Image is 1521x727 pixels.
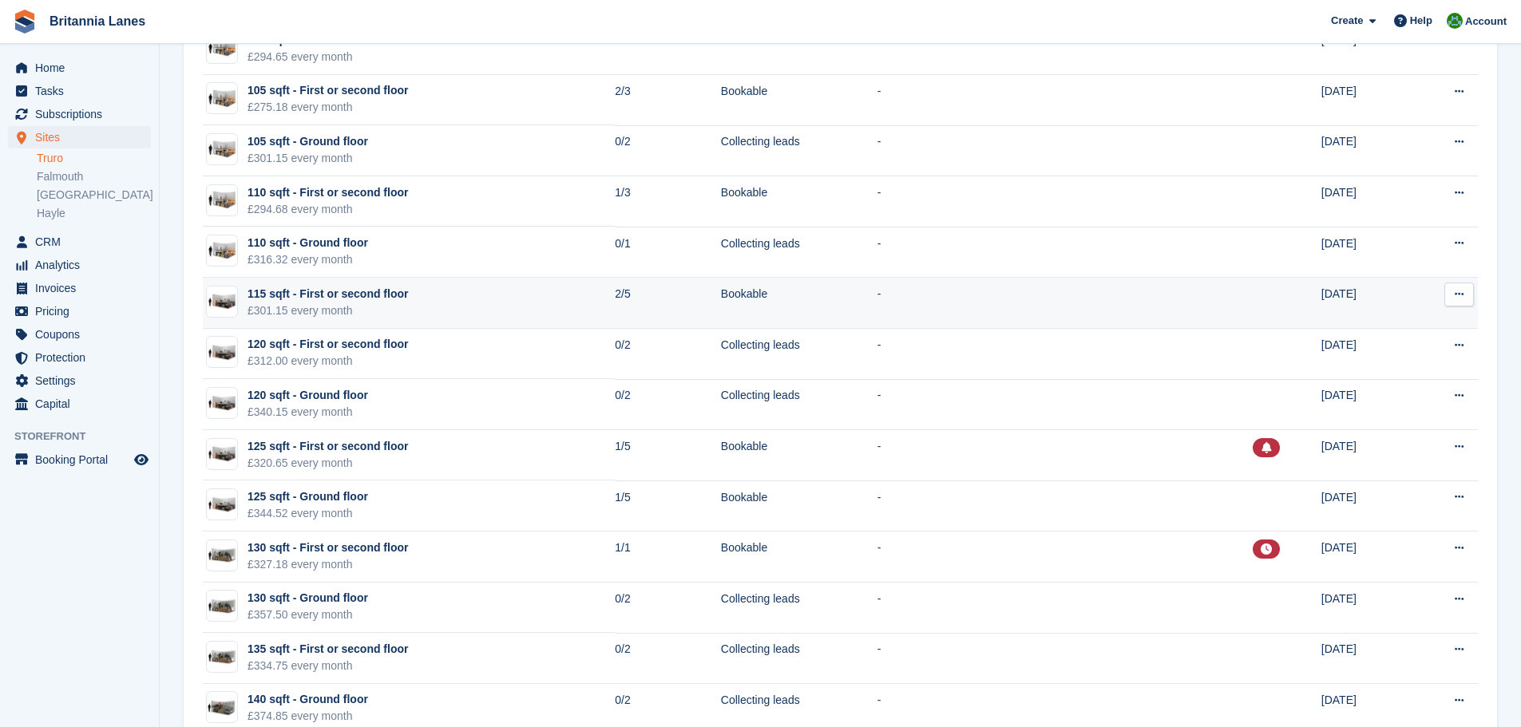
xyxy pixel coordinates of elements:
[615,329,721,380] td: 0/2
[8,57,151,79] a: menu
[615,75,721,126] td: 2/3
[248,99,408,116] div: £275.18 every month
[43,8,152,34] a: Britannia Lanes
[721,379,877,430] td: Collecting leads
[1447,13,1463,29] img: Matt Lane
[8,254,151,276] a: menu
[8,346,151,369] a: menu
[1465,14,1507,30] span: Account
[248,82,408,99] div: 105 sqft - First or second floor
[721,176,877,227] td: Bookable
[14,429,159,444] span: Storefront
[248,201,408,218] div: £294.68 every month
[877,531,1253,583] td: -
[207,493,237,516] img: 125-sqft-unit.jpg
[207,646,237,669] img: 135-sqft-unit.jpg
[35,80,131,102] span: Tasks
[615,227,721,278] td: 0/1
[207,341,237,364] img: 125-sqft-unit.jpg
[35,126,131,148] span: Sites
[248,251,368,268] div: £316.32 every month
[877,379,1253,430] td: -
[1321,278,1412,329] td: [DATE]
[877,633,1253,684] td: -
[248,606,368,623] div: £357.50 every month
[1321,633,1412,684] td: [DATE]
[8,103,151,125] a: menu
[248,590,368,606] div: 130 sqft - Ground floor
[1321,583,1412,634] td: [DATE]
[721,633,877,684] td: Collecting leads
[877,583,1253,634] td: -
[877,480,1253,531] td: -
[721,24,877,75] td: Bookable
[132,450,151,469] a: Preview store
[35,300,131,322] span: Pricing
[721,583,877,634] td: Collecting leads
[1410,13,1432,29] span: Help
[615,633,721,684] td: 0/2
[248,49,368,65] div: £294.65 every month
[1321,329,1412,380] td: [DATE]
[8,369,151,392] a: menu
[1321,125,1412,176] td: [DATE]
[37,188,151,203] a: [GEOGRAPHIC_DATA]
[877,125,1253,176] td: -
[721,430,877,481] td: Bookable
[8,126,151,148] a: menu
[248,387,368,404] div: 120 sqft - Ground floor
[877,227,1253,278] td: -
[1321,531,1412,583] td: [DATE]
[35,323,131,346] span: Coupons
[1321,75,1412,126] td: [DATE]
[248,353,408,369] div: £312.00 every month
[35,277,131,299] span: Invoices
[721,227,877,278] td: Collecting leads
[8,448,151,471] a: menu
[248,133,368,150] div: 105 sqft - Ground floor
[248,286,408,302] div: 115 sqft - First or second floor
[615,24,721,75] td: 1/11
[877,176,1253,227] td: -
[8,323,151,346] a: menu
[615,430,721,481] td: 1/5
[615,583,721,634] td: 0/2
[615,379,721,430] td: 0/2
[207,188,237,211] img: 100-sqft-unit.jpg
[248,691,368,708] div: 140 sqft - Ground floor
[207,138,237,161] img: 100-sqft-unit.jpg
[248,556,408,573] div: £327.18 every month
[207,442,237,465] img: 125-sqft-unit.jpg
[248,658,408,674] div: £334.75 every month
[615,176,721,227] td: 1/3
[248,455,408,472] div: £320.65 every month
[1321,24,1412,75] td: [DATE]
[35,346,131,369] span: Protection
[721,329,877,380] td: Collecting leads
[721,531,877,583] td: Bookable
[35,103,131,125] span: Subscriptions
[1331,13,1363,29] span: Create
[248,505,368,522] div: £344.52 every month
[248,539,408,556] div: 130 sqft - First or second floor
[1321,176,1412,227] td: [DATE]
[8,277,151,299] a: menu
[37,169,151,184] a: Falmouth
[721,480,877,531] td: Bookable
[615,125,721,176] td: 0/2
[13,10,37,34] img: stora-icon-8386f47178a22dfd0bd8f6a31ec36ba5ce8667c1dd55bd0f319d3a0aa187defe.svg
[248,150,368,167] div: £301.15 every month
[248,708,368,725] div: £374.85 every month
[8,300,151,322] a: menu
[35,448,131,471] span: Booking Portal
[1321,379,1412,430] td: [DATE]
[35,231,131,253] span: CRM
[207,37,237,60] img: 100-sqft-unit.jpg
[207,595,237,618] img: 135-sqft-unit.jpg
[207,239,237,263] img: 100-sqft-unit.jpg
[248,336,408,353] div: 120 sqft - First or second floor
[1321,227,1412,278] td: [DATE]
[248,302,408,319] div: £301.15 every month
[877,430,1253,481] td: -
[615,531,721,583] td: 1/1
